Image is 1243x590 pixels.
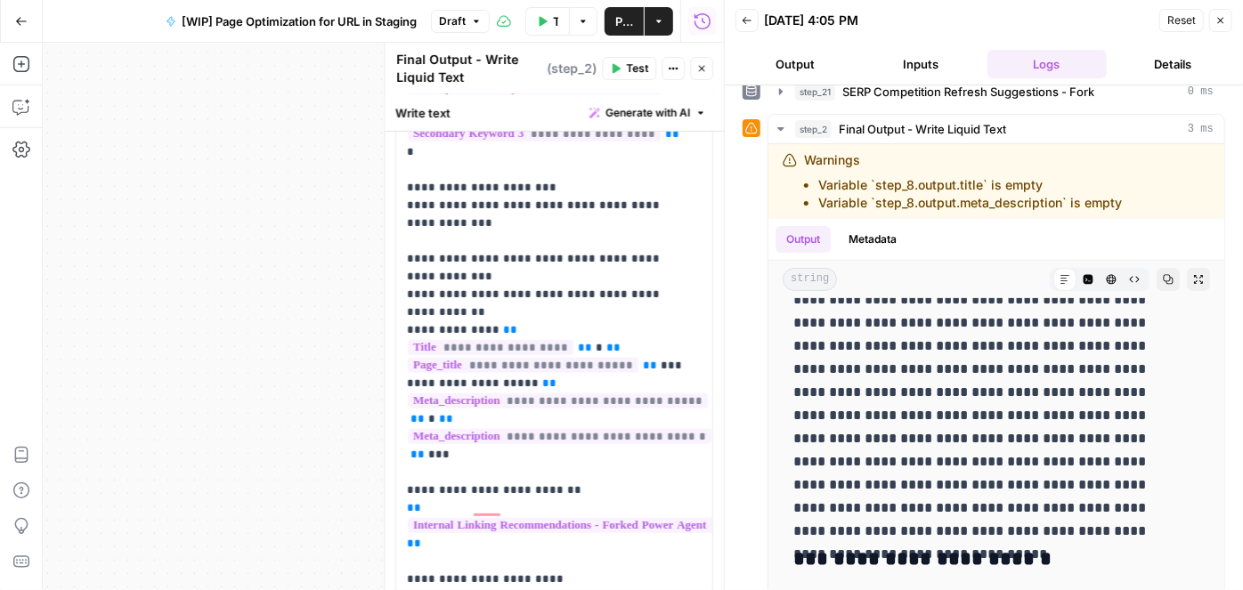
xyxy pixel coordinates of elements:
span: [WIP] Page Optimization for URL in Staging [182,12,417,30]
div: Write text [385,94,724,131]
span: string [783,268,837,291]
button: Logs [987,50,1107,78]
span: Test [626,61,648,77]
span: 3 ms [1188,121,1214,137]
span: ( step_2 ) [547,60,597,77]
span: Draft [439,13,466,29]
button: Metadata [838,226,907,253]
li: Variable `step_8.output.meta_description` is empty [818,194,1122,212]
button: Output [735,50,855,78]
span: 0 ms [1188,84,1214,100]
button: [WIP] Page Optimization for URL in Staging [155,7,427,36]
span: Publish [615,12,633,30]
button: Reset [1159,9,1204,32]
span: SERP Competition Refresh Suggestions - Fork [842,83,1094,101]
span: step_2 [795,120,832,138]
button: Output [776,226,831,253]
span: Reset [1167,12,1196,28]
button: Details [1114,50,1233,78]
button: Generate with AI [582,101,713,125]
button: Publish [605,7,644,36]
button: 3 ms [768,115,1224,143]
span: Final Output - Write Liquid Text [839,120,1006,138]
button: 0 ms [768,77,1224,106]
button: Draft [431,10,490,33]
textarea: Final Output - Write Liquid Text [396,51,542,86]
span: Generate with AI [605,105,690,121]
span: step_21 [795,83,835,101]
div: Warnings [804,151,1122,212]
button: Test [602,57,656,80]
li: Variable `step_8.output.title` is empty [818,176,1122,194]
button: Inputs [862,50,981,78]
button: Test Workflow [525,7,569,36]
span: Test Workflow [553,12,558,30]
